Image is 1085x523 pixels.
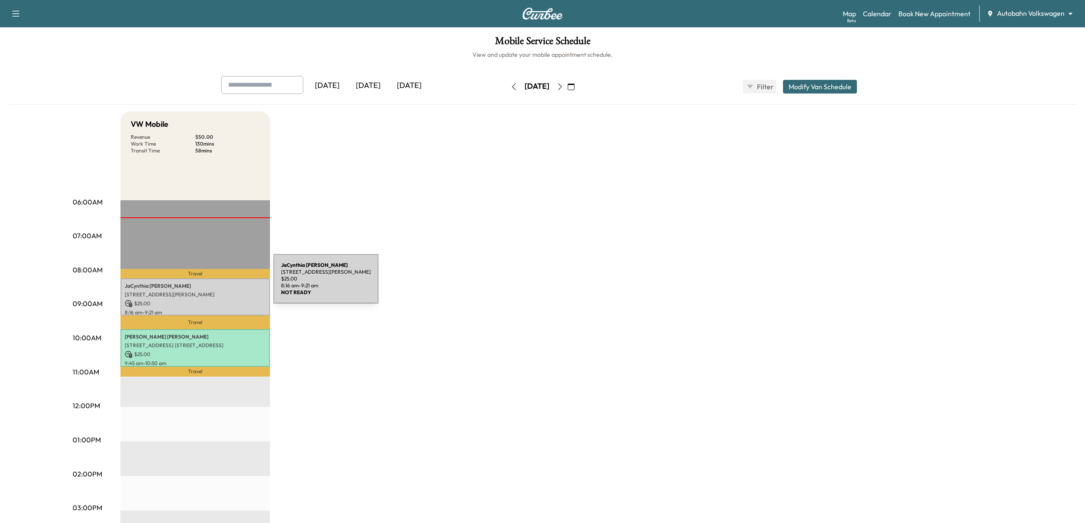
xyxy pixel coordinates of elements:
[525,81,549,92] div: [DATE]
[120,316,270,329] p: Travel
[125,333,266,340] p: [PERSON_NAME] [PERSON_NAME]
[73,333,101,343] p: 10:00AM
[195,134,260,140] p: $ 50.00
[783,80,857,93] button: Modify Van Schedule
[125,342,266,349] p: [STREET_ADDRESS] [STREET_ADDRESS]
[195,147,260,154] p: 58 mins
[9,36,1076,50] h1: Mobile Service Schedule
[997,9,1064,18] span: Autobahn Volkswagen
[131,147,195,154] p: Transit Time
[125,351,266,358] p: $ 25.00
[843,9,856,19] a: MapBeta
[195,140,260,147] p: 130 mins
[847,18,856,24] div: Beta
[898,9,971,19] a: Book New Appointment
[757,82,772,92] span: Filter
[73,400,100,411] p: 12:00PM
[125,309,266,316] p: 8:16 am - 9:21 am
[9,50,1076,59] h6: View and update your mobile appointment schedule.
[863,9,891,19] a: Calendar
[522,8,563,20] img: Curbee Logo
[73,197,103,207] p: 06:00AM
[125,360,266,367] p: 9:45 am - 10:50 am
[73,435,101,445] p: 01:00PM
[73,469,102,479] p: 02:00PM
[73,503,102,513] p: 03:00PM
[73,265,103,275] p: 08:00AM
[743,80,776,93] button: Filter
[73,367,99,377] p: 11:00AM
[389,76,430,96] div: [DATE]
[131,118,168,130] h5: VW Mobile
[73,298,103,309] p: 09:00AM
[348,76,389,96] div: [DATE]
[307,76,348,96] div: [DATE]
[125,291,266,298] p: [STREET_ADDRESS][PERSON_NAME]
[131,140,195,147] p: Work Time
[131,134,195,140] p: Revenue
[125,283,266,289] p: JaCynthia [PERSON_NAME]
[120,269,270,278] p: Travel
[73,231,102,241] p: 07:00AM
[125,300,266,307] p: $ 25.00
[120,367,270,377] p: Travel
